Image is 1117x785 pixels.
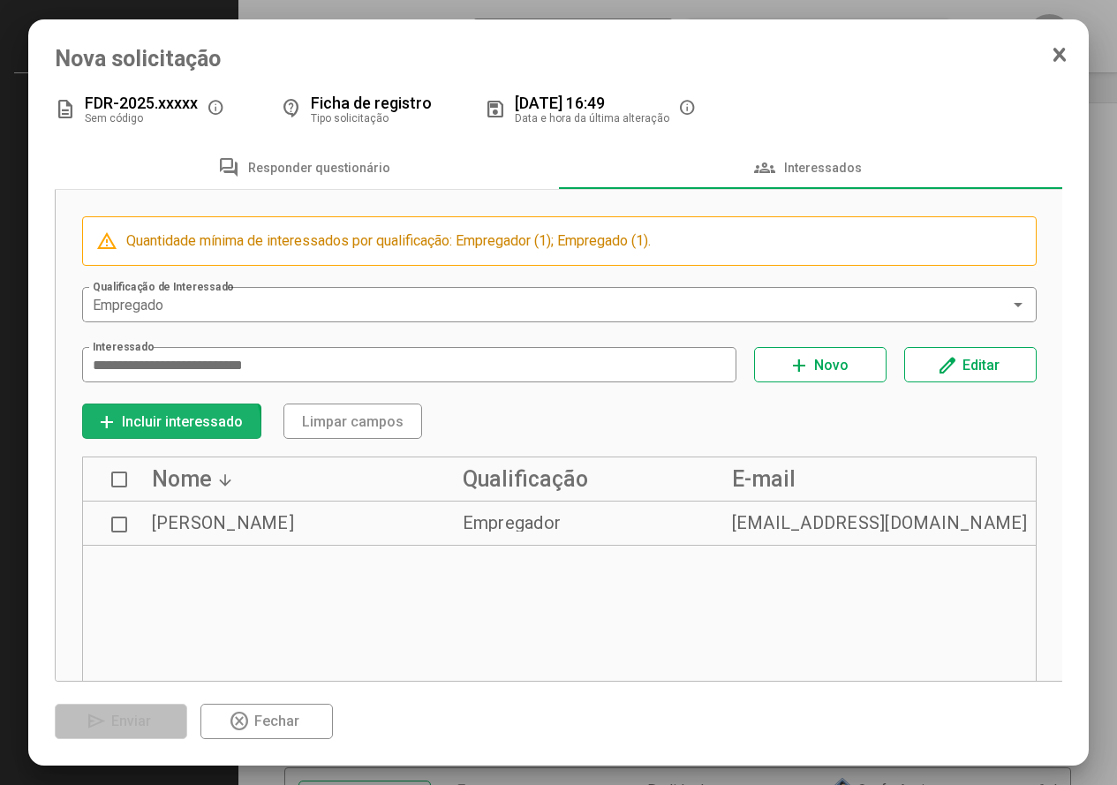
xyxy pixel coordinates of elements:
span: Editar [962,357,1000,374]
mat-icon: save [485,99,506,120]
span: Sem código [85,112,143,125]
mat-icon: add [96,411,117,433]
div: Nome [152,466,383,492]
mat-icon: report_problem [96,230,117,252]
span: Ficha de registro [311,94,432,112]
button: Limpar campos [283,404,422,439]
div: Empregador [463,514,562,532]
mat-icon: groups [754,157,775,178]
div: E-mail [732,466,1032,492]
span: [DATE] 16:49 [515,94,605,112]
span: Interessados [784,161,862,175]
span: Novo [814,357,849,374]
span: Tipo solicitação [311,112,389,125]
span: Fechar [254,713,299,729]
mat-icon: contact_support [281,99,302,120]
mat-icon: highlight_off [229,711,250,732]
mat-icon: forum [218,157,239,178]
span: Responder questionário [248,161,390,175]
button: Editar [904,347,1037,382]
mat-icon: info [207,99,228,120]
mat-icon: add [789,355,810,376]
span: Limpar campos [302,413,404,430]
div: [EMAIL_ADDRESS][DOMAIN_NAME] [732,514,1028,532]
div: Quantidade mínima de interessados por qualificação: Empregador (1); Empregado (1). [126,230,1023,252]
span: FDR-2025.xxxxx [85,94,198,112]
button: Enviar [55,704,187,739]
mat-icon: info [678,99,699,120]
button: Fechar [200,704,333,739]
mat-icon: edit [937,355,958,376]
div: [PERSON_NAME] [152,514,294,532]
span: Incluir interessado [122,413,243,430]
button: Incluir interessado [82,404,261,439]
span: Empregado [93,297,163,313]
mat-icon: description [55,99,76,120]
span: Data e hora da última alteração [515,112,669,125]
div: Qualificação [463,466,653,492]
button: Novo [754,347,887,382]
span: Enviar [111,713,151,729]
span: Nova solicitação [55,46,1063,72]
mat-icon: send [86,711,107,732]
